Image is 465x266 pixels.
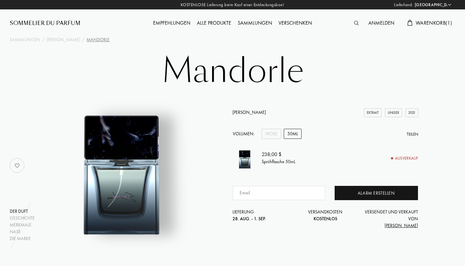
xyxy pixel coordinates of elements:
span: Lieferland: [394,2,413,8]
a: [PERSON_NAME] [232,109,266,115]
div: Merkmale [10,222,35,228]
div: Volumen: [232,129,258,139]
div: 50mL [284,129,302,139]
div: / [82,36,85,43]
div: Sprühflasche 50mL [262,158,295,165]
img: no_like_p.png [11,159,24,172]
a: Empfehlungen [150,19,194,26]
div: Versendet und verkauft von [356,209,418,229]
div: 2021 [405,108,418,117]
div: Lieferung [232,209,294,222]
h1: Mandorle [70,53,395,89]
div: Unisex [385,108,402,117]
div: 238,00 $ [262,150,295,158]
a: Verschenken [275,19,315,26]
div: Mandorle [87,36,110,43]
img: search_icn.svg [354,21,359,25]
div: Alarm erstellen [335,186,418,200]
a: Alle Produkte [194,19,234,26]
a: Sommelier du Parfum [10,19,80,27]
span: Warenkorb ( 1 ) [416,19,452,26]
div: Teilen [407,131,418,138]
div: Versandkosten [294,209,356,222]
img: Mandorle Sora Dora [41,82,201,242]
div: Ausverkauf [391,155,418,162]
div: Verschenken [275,19,315,28]
span: 28. Aug. - 1. Sep. [232,216,266,222]
img: Mandorle Sora Dora [232,145,257,170]
div: Empfehlungen [150,19,194,28]
div: Probe [262,129,281,139]
img: cart.svg [407,20,412,26]
div: Die Marke [10,235,35,242]
div: Nase [10,228,35,235]
div: Der Duft [10,208,35,215]
div: / [42,36,45,43]
div: Geschichte [10,215,35,222]
div: Alle Produkte [194,19,234,28]
div: Sammlungen [234,19,275,28]
div: Anmelden [365,19,398,28]
span: [PERSON_NAME] [385,223,418,228]
div: Extrait [364,108,382,117]
span: Kostenlos [314,216,337,222]
a: Sammlungen [10,36,40,43]
a: Anmelden [365,19,398,26]
a: Sammlungen [234,19,275,26]
input: Email [233,186,325,200]
a: [PERSON_NAME] [47,36,80,43]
